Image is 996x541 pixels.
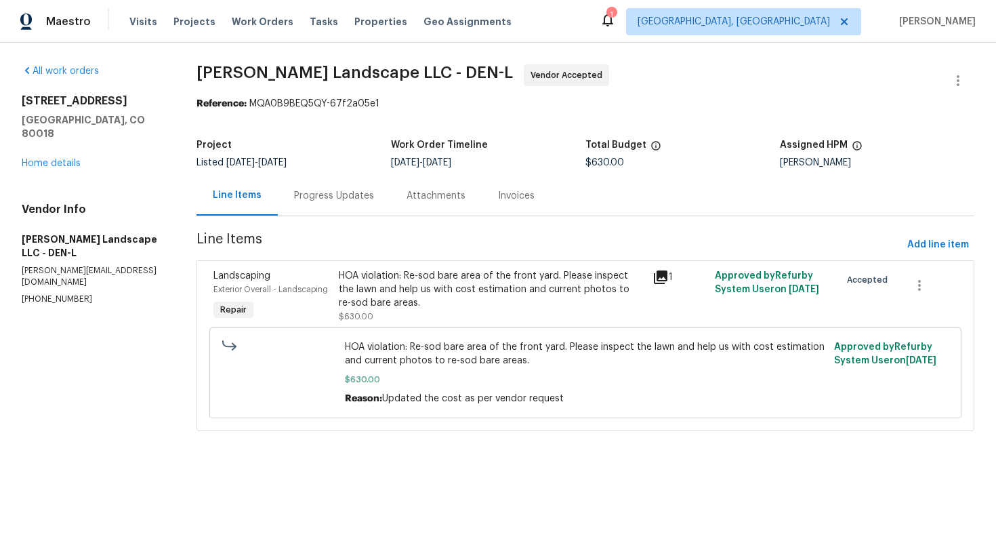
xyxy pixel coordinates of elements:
[638,15,830,28] span: [GEOGRAPHIC_DATA], [GEOGRAPHIC_DATA]
[339,269,644,310] div: HOA violation: Re-sod bare area of the front yard. Please inspect the lawn and help us with cost ...
[585,158,624,167] span: $630.00
[196,64,513,81] span: [PERSON_NAME] Landscape LLC - DEN-L
[391,158,419,167] span: [DATE]
[652,269,707,285] div: 1
[907,237,969,254] span: Add line item
[423,158,451,167] span: [DATE]
[310,17,338,26] span: Tasks
[391,140,488,150] h5: Work Order Timeline
[780,158,974,167] div: [PERSON_NAME]
[226,158,287,167] span: -
[345,373,826,386] span: $630.00
[22,203,164,216] h4: Vendor Info
[215,303,252,317] span: Repair
[196,140,232,150] h5: Project
[498,189,535,203] div: Invoices
[196,158,287,167] span: Listed
[196,97,974,111] div: MQA0B9BEQ5QY-67f2a05e1
[213,188,262,202] div: Line Items
[606,8,616,22] div: 1
[382,394,564,403] span: Updated the cost as per vendor request
[339,313,373,321] span: $630.00
[847,273,893,287] span: Accepted
[129,15,157,28] span: Visits
[213,271,270,281] span: Landscaping
[22,159,81,168] a: Home details
[852,140,863,158] span: The hpm assigned to this work order.
[407,189,465,203] div: Attachments
[780,140,848,150] h5: Assigned HPM
[789,285,819,294] span: [DATE]
[354,15,407,28] span: Properties
[173,15,215,28] span: Projects
[213,285,328,294] span: Exterior Overall - Landscaping
[894,15,976,28] span: [PERSON_NAME]
[423,15,512,28] span: Geo Assignments
[391,158,451,167] span: -
[715,271,819,294] span: Approved by Refurby System User on
[22,265,164,288] p: [PERSON_NAME][EMAIL_ADDRESS][DOMAIN_NAME]
[22,66,99,76] a: All work orders
[232,15,293,28] span: Work Orders
[22,113,164,140] h5: [GEOGRAPHIC_DATA], CO 80018
[22,94,164,108] h2: [STREET_ADDRESS]
[22,294,164,305] p: [PHONE_NUMBER]
[902,233,974,258] button: Add line item
[650,140,661,158] span: The total cost of line items that have been proposed by Opendoor. This sum includes line items th...
[196,99,247,108] b: Reference:
[22,233,164,260] h5: [PERSON_NAME] Landscape LLC - DEN-L
[345,340,826,367] span: HOA violation: Re-sod bare area of the front yard. Please inspect the lawn and help us with cost ...
[196,233,902,258] span: Line Items
[294,189,374,203] div: Progress Updates
[258,158,287,167] span: [DATE]
[345,394,382,403] span: Reason:
[585,140,646,150] h5: Total Budget
[906,356,936,365] span: [DATE]
[226,158,255,167] span: [DATE]
[46,15,91,28] span: Maestro
[531,68,608,82] span: Vendor Accepted
[834,342,936,365] span: Approved by Refurby System User on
